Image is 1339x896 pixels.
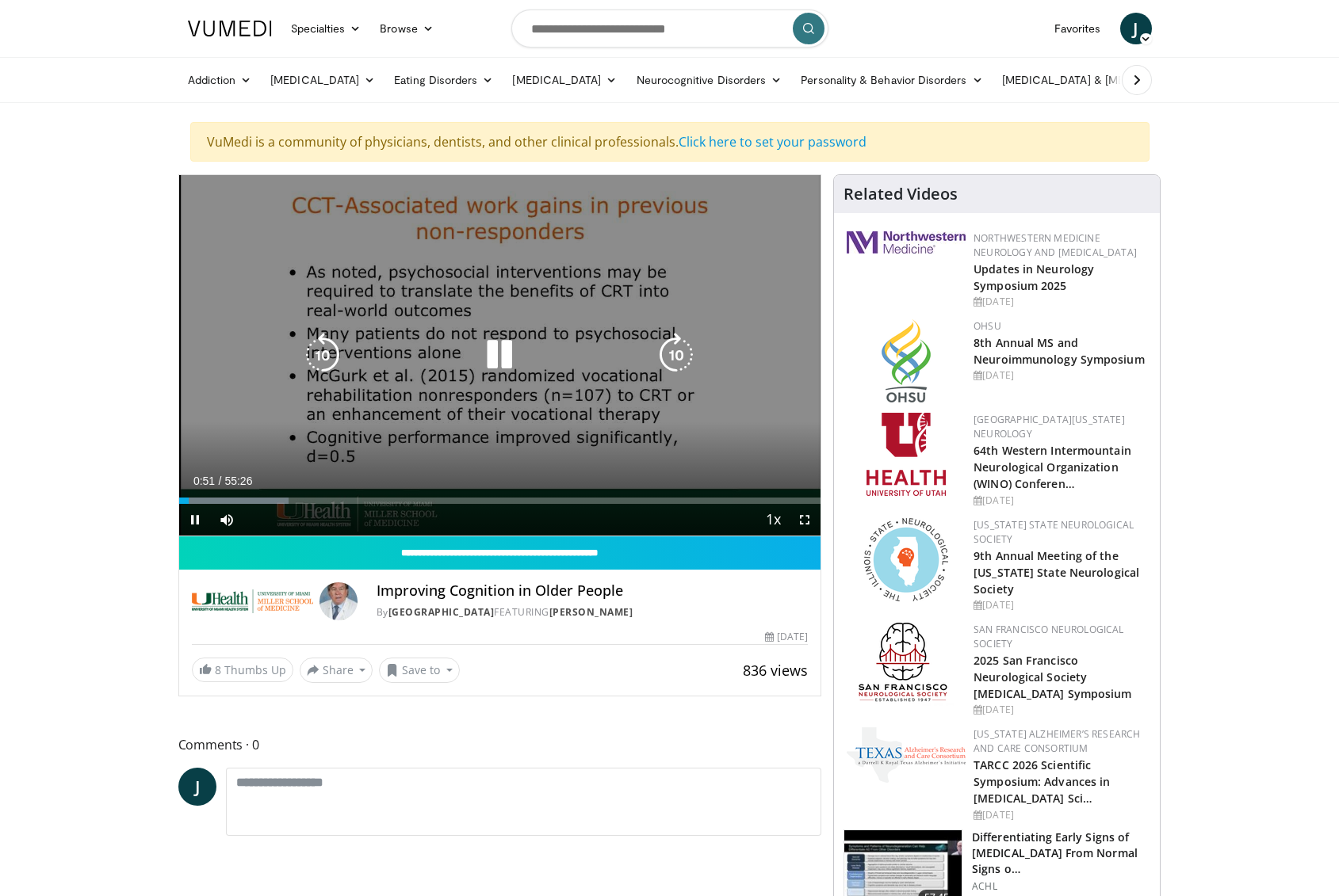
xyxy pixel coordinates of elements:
span: 8 [215,662,221,677]
span: 0:51 [193,475,215,487]
a: [US_STATE] Alzheimer’s Research and Care Consortium [974,727,1140,755]
div: Progress Bar [179,498,821,504]
img: Avatar [319,582,358,620]
a: TARCC 2026 Scientific Symposium: Advances in [MEDICAL_DATA] Sci… [974,757,1110,806]
a: [US_STATE] State Neurological Society [974,518,1134,546]
a: OHSU [974,319,1001,333]
button: Playback Rate [757,504,789,536]
img: ad8adf1f-d405-434e-aebe-ebf7635c9b5d.png.150x105_q85_autocrop_double_scale_upscale_version-0.2.png [859,623,954,706]
h4: Related Videos [844,185,958,204]
img: c78a2266-bcdd-4805-b1c2-ade407285ecb.png.150x105_q85_autocrop_double_scale_upscale_version-0.2.png [847,727,966,783]
span: 55:26 [224,475,252,487]
a: Neurocognitive Disorders [627,64,792,96]
a: [MEDICAL_DATA] & [MEDICAL_DATA] [993,64,1219,96]
a: [GEOGRAPHIC_DATA] [388,605,495,619]
img: da959c7f-65a6-4fcf-a939-c8c702e0a770.png.150x105_q85_autocrop_double_scale_upscale_version-0.2.png [882,319,931,402]
span: / [219,475,222,487]
a: Browse [370,13,443,44]
a: [PERSON_NAME] [549,605,633,619]
a: 2025 San Francisco Neurological Society [MEDICAL_DATA] Symposium [974,653,1131,701]
a: [MEDICAL_DATA] [261,64,384,96]
h4: Improving Cognition in Older People [377,582,808,600]
img: f6362829-b0a3-407d-a044-59546adfd345.png.150x105_q85_autocrop_double_scale_upscale_version-0.2.png [867,413,946,496]
div: By FEATURING [377,605,808,620]
a: [GEOGRAPHIC_DATA][US_STATE] Neurology [974,413,1125,440]
a: 64th Western Intermountain Neurological Organization (WINO) Conferen… [974,443,1131,491]
div: [DATE] [974,598,1147,612]
a: 8 Thumbs Up [192,658,293,682]
div: [DATE] [974,295,1147,309]
img: VuMedi Logo [188,21,272,36]
a: Personality & Behavior Disorders [791,64,992,96]
img: 2a462fb6-9365-492a-ac79-3166a6f924d8.png.150x105_q85_autocrop_double_scale_upscale_version-0.2.jpg [847,231,966,254]
button: Mute [211,504,243,536]
a: Specialties [281,13,371,44]
a: Favorites [1045,13,1111,44]
button: Fullscreen [789,504,821,536]
a: Updates in Neurology Symposium 2025 [974,261,1094,293]
div: [DATE] [974,703,1147,717]
a: Addiction [178,64,262,96]
a: 8th Annual MS and Neuroimmunology Symposium [974,335,1145,367]
a: J [1120,13,1152,44]
h3: Differentiating Early Signs of [MEDICAL_DATA] From Normal Signs o… [972,829,1150,877]
button: Pause [179,504,211,536]
a: Click here to set your password [679,133,867,151]
video-js: Video Player [179,175,821,536]
a: J [178,768,216,806]
button: Share [300,658,373,683]
button: Save to [379,658,460,683]
div: [DATE] [974,368,1147,383]
span: Comments 0 [178,734,822,755]
a: San Francisco Neurological Society [974,623,1123,650]
div: [DATE] [765,630,808,644]
img: University of Miami [192,582,313,620]
div: VuMedi is a community of physicians, dentists, and other clinical professionals. [190,122,1150,162]
a: Eating Disorders [384,64,503,96]
p: ACHL [972,880,1150,893]
input: Search topics, interventions [511,10,828,48]
div: [DATE] [974,808,1147,822]
span: 836 views [743,661,808,680]
div: [DATE] [974,494,1147,508]
a: Northwestern Medicine Neurology and [MEDICAL_DATA] [974,231,1137,259]
img: 71a8b48c-8850-4916-bbdd-e2f3ccf11ef9.png.150x105_q85_autocrop_double_scale_upscale_version-0.2.png [864,518,948,601]
a: [MEDICAL_DATA] [503,64,626,96]
a: 9th Annual Meeting of the [US_STATE] State Neurological Society [974,548,1139,597]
